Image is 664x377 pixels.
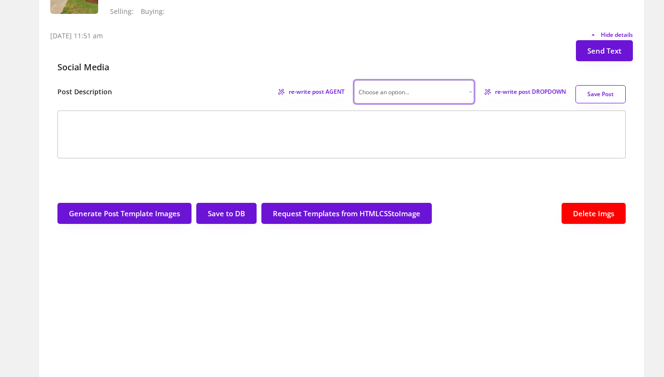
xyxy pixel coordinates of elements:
[57,203,191,224] button: Generate Post Template Images
[484,86,566,98] button: re-write post DROPDOWN
[495,89,566,95] span: re-write post DROPDOWN
[277,86,345,98] button: re-write post AGENT
[601,32,633,38] span: Hide details
[562,203,626,224] button: Delete Imgs
[50,31,103,41] div: [DATE] 11:51 am
[261,203,432,224] button: Request Templates from HTMLCSStoImage
[196,203,257,224] button: Save to DB
[57,87,112,97] h6: Post Description
[289,89,345,95] span: re-write post AGENT
[57,61,109,73] div: Social Media
[110,8,134,16] div: Selling:
[575,85,626,103] button: Save Post
[589,31,633,39] button: Hide details
[141,8,165,16] div: Buying:
[576,40,633,61] button: Send Text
